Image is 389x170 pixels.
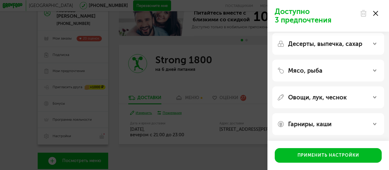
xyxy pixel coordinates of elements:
p: Гарниры, каши [288,120,332,128]
p: Овощи, лук, чеснок [288,94,347,101]
p: Десерты, выпечка, сахар [288,40,362,47]
button: Применить настройки [275,148,382,163]
p: Доступно 3 предпочтения [275,7,356,24]
p: Мясо, рыба [288,67,322,74]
